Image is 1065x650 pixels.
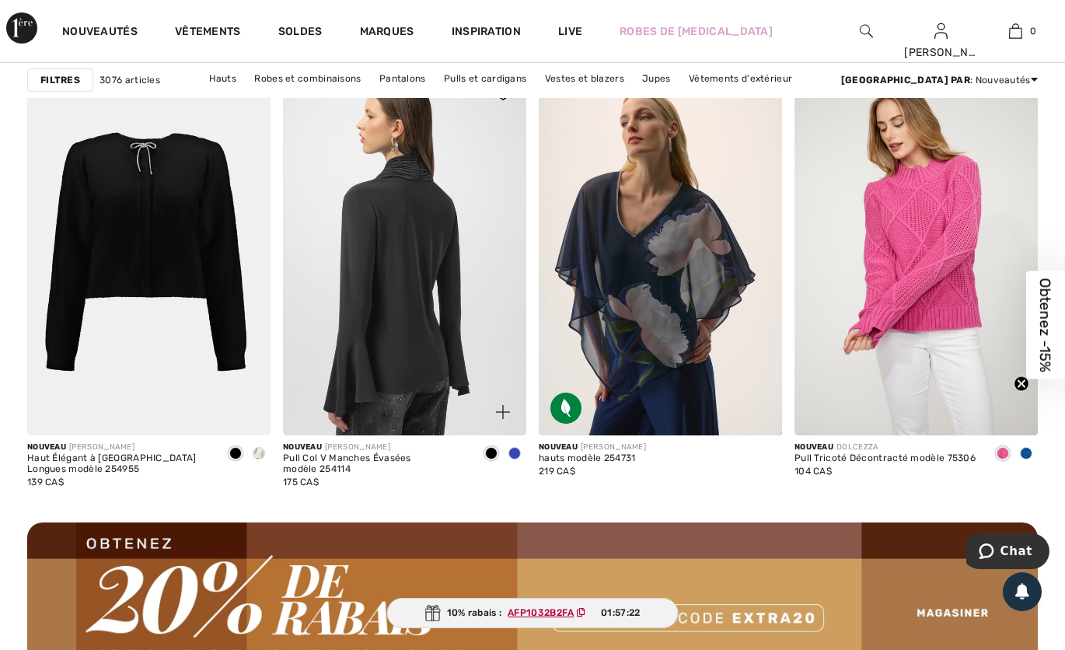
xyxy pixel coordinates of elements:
button: Close teaser [1014,376,1029,392]
div: Magenta [991,442,1014,467]
a: 0 [979,22,1052,40]
div: [PERSON_NAME] [904,44,977,61]
a: Vêtements [175,25,241,41]
span: 104 CA$ [794,466,832,477]
img: Haut Élégant à Manches Longues modèle 254955. Noir [27,71,271,436]
span: Nouveau [283,442,322,452]
a: Pull Col V Manches Évasées modèle 254114. Noir [283,71,526,436]
div: 10% rabais : [387,598,679,628]
span: Nouveau [27,442,66,452]
div: Cobalt [1014,442,1038,467]
span: Inspiration [452,25,521,41]
span: Nouveau [539,442,578,452]
div: Winter White [247,442,271,467]
a: Marques [360,25,414,41]
div: [PERSON_NAME] [27,442,211,453]
img: Joseph Ribkoff hauts modèle 254731. Bleu Minuit/Multi [539,71,782,436]
span: Nouveau [794,442,833,452]
div: Haut Élégant à [GEOGRAPHIC_DATA] Longues modèle 254955 [27,453,211,475]
img: Tissu écologique [550,393,581,424]
span: 175 CA$ [283,477,319,487]
img: 1ère Avenue [6,12,37,44]
span: Obtenez -15% [1037,278,1055,372]
a: Jupes [634,68,679,89]
span: 139 CA$ [27,477,64,487]
div: Obtenez -15%Close teaser [1026,271,1065,379]
strong: Filtres [40,73,80,87]
strong: [GEOGRAPHIC_DATA] par [841,75,970,86]
div: Pull Col V Manches Évasées modèle 254114 [283,453,467,475]
iframe: Ouvre un widget dans lequel vous pouvez chatter avec l’un de nos agents [966,533,1049,572]
img: Mon panier [1009,22,1022,40]
div: [PERSON_NAME] [283,442,467,453]
div: Black [224,442,247,467]
a: Vêtements d'extérieur [681,68,800,89]
div: [PERSON_NAME] [539,442,646,453]
a: Vestes et blazers [537,68,632,89]
a: Soldes [278,25,323,41]
img: Pull Tricoté Décontracté modèle 75306. Magenta [794,71,1038,436]
a: Robes de [MEDICAL_DATA] [620,23,773,40]
a: Nouveautés [62,25,138,41]
img: plus_v2.svg [496,405,510,419]
span: 0 [1030,24,1036,38]
span: 01:57:22 [601,606,640,620]
a: Robes et combinaisons [246,68,368,89]
img: Mes infos [934,22,948,40]
a: Se connecter [934,23,948,38]
div: Pull Tricoté Décontracté modèle 75306 [794,453,976,464]
span: 219 CA$ [539,466,575,477]
div: Black [480,442,503,467]
a: Pulls et cardigans [436,68,534,89]
a: Pantalons [372,68,434,89]
ins: AFP1032B2FA [508,607,574,618]
div: DOLCEZZA [794,442,976,453]
div: Royal Sapphire 163 [503,442,526,467]
span: 3076 articles [100,73,160,87]
div: : Nouveautés [841,73,1038,87]
img: Gift.svg [425,605,441,621]
a: Hauts [201,68,245,89]
div: hauts modèle 254731 [539,453,646,464]
img: recherche [860,22,873,40]
a: Live [558,23,582,40]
